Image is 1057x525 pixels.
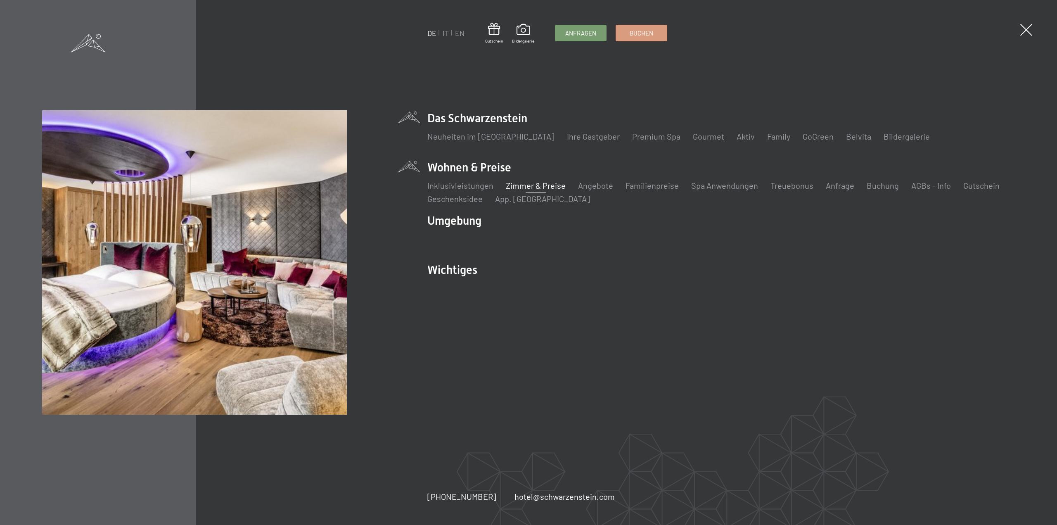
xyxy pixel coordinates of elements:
a: Aktiv [737,131,755,141]
a: Gourmet [693,131,724,141]
a: Bildergalerie [884,131,930,141]
a: Bildergalerie [512,24,534,44]
a: AGBs - Info [911,181,951,190]
a: App. [GEOGRAPHIC_DATA] [495,194,590,204]
a: Buchen [616,25,667,41]
span: Buchen [630,29,653,38]
a: Treuebonus [770,181,813,190]
span: [PHONE_NUMBER] [427,492,496,501]
a: [PHONE_NUMBER] [427,491,496,502]
a: GoGreen [803,131,834,141]
span: Anfragen [565,29,596,38]
a: Spa Anwendungen [691,181,758,190]
span: Gutschein [485,38,503,44]
a: Anfragen [555,25,606,41]
a: Premium Spa [632,131,680,141]
a: Family [767,131,790,141]
a: EN [455,29,465,38]
a: Neuheiten im [GEOGRAPHIC_DATA] [427,131,555,141]
a: Ihre Gastgeber [567,131,620,141]
a: Anfrage [826,181,854,190]
a: Geschenksidee [427,194,483,204]
a: Familienpreise [626,181,679,190]
img: Wellnesshotel Südtirol SCHWARZENSTEIN - Wellnessurlaub in den Alpen, Wandern und Wellness [42,110,346,415]
a: hotel@schwarzenstein.com [514,491,615,502]
a: Zimmer & Preise [506,181,566,190]
a: DE [427,29,436,38]
a: Buchung [867,181,899,190]
a: Belvita [846,131,871,141]
a: Gutschein [963,181,1000,190]
a: Angebote [578,181,613,190]
a: Inklusivleistungen [427,181,493,190]
a: IT [443,29,449,38]
a: Gutschein [485,23,503,44]
span: Bildergalerie [512,38,534,44]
